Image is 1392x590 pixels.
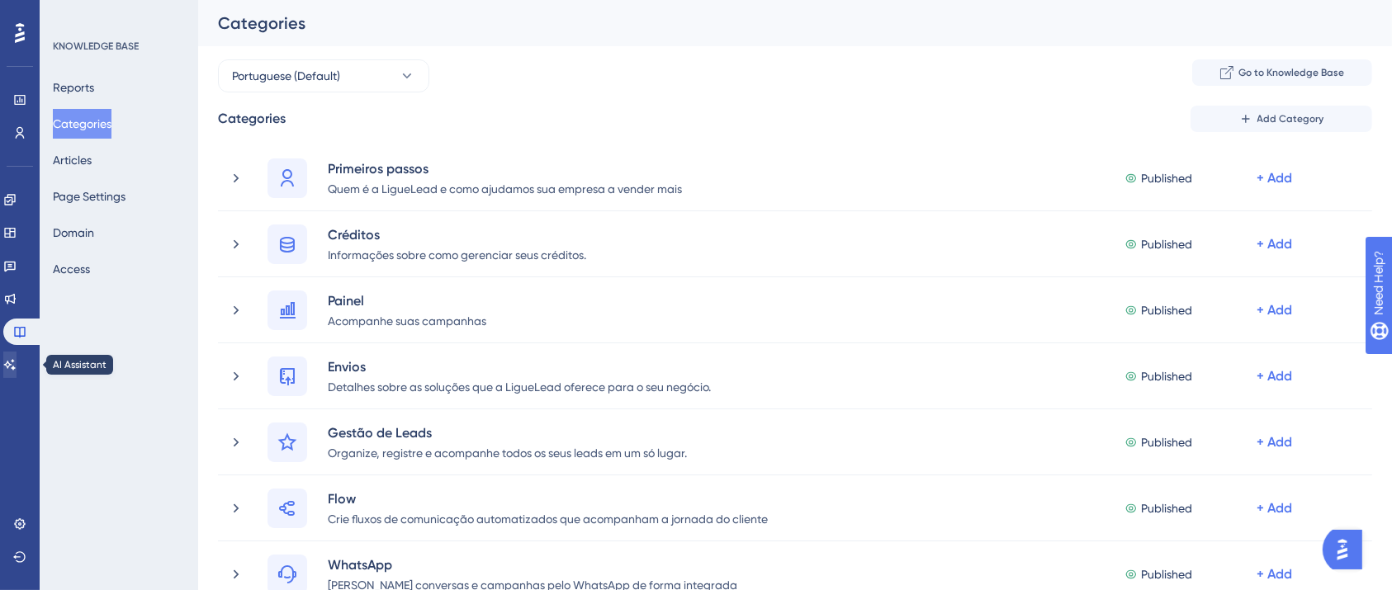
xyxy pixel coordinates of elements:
span: Published [1141,432,1192,452]
span: Portuguese (Default) [232,66,340,86]
div: WhatsApp [327,555,738,574]
button: Add Category [1191,106,1372,132]
button: Categories [53,109,111,139]
span: Published [1141,564,1192,584]
span: Need Help? [39,4,103,24]
div: Créditos [327,224,587,244]
div: + Add [1257,234,1292,254]
div: + Add [1257,366,1292,386]
div: Gestão de Leads [327,422,688,442]
div: KNOWLEDGE BASE [53,40,139,53]
span: Published [1141,498,1192,518]
span: Published [1141,300,1192,320]
iframe: UserGuiding AI Assistant Launcher [1323,525,1372,574]
div: Organize, registre e acompanhe todos os seus leads em um só lugar. [327,442,688,462]
button: Go to Knowledge Base [1192,59,1372,86]
button: Portuguese (Default) [218,59,429,92]
div: Acompanhe suas campanhas [327,310,487,330]
span: Published [1141,234,1192,254]
div: Painel [327,290,487,310]
div: + Add [1257,168,1292,188]
span: Published [1141,366,1192,386]
button: Articles [53,145,92,175]
span: Published [1141,168,1192,188]
div: Envios [327,356,712,376]
button: Domain [53,218,94,248]
div: Categories [218,12,1331,35]
button: Reports [53,73,94,102]
div: + Add [1257,432,1292,452]
div: Crie fluxos de comunicação automatizados que acompanham a jornada do cliente [327,508,769,528]
div: + Add [1257,498,1292,518]
div: Primeiros passos [327,158,683,178]
div: + Add [1257,300,1292,320]
button: Page Settings [53,182,125,211]
div: Flow [327,489,769,508]
div: Categories [218,109,286,129]
div: Informações sobre como gerenciar seus créditos. [327,244,587,264]
div: Detalhes sobre as soluções que a LigueLead oferece para o seu negócio. [327,376,712,396]
span: Go to Knowledge Base [1238,66,1344,79]
div: Quem é a LigueLead e como ajudamos sua empresa a vender mais [327,178,683,198]
div: + Add [1257,564,1292,584]
button: Access [53,254,90,284]
span: Add Category [1257,112,1324,125]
